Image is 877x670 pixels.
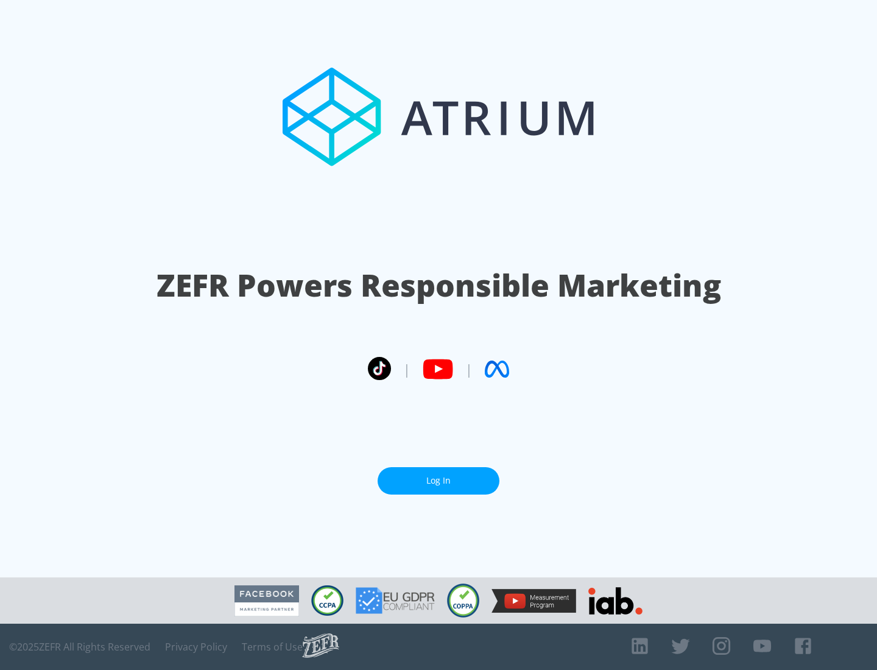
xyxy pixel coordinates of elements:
img: CCPA Compliant [311,585,343,616]
img: GDPR Compliant [356,587,435,614]
span: | [465,360,473,378]
img: IAB [588,587,643,615]
a: Log In [378,467,499,495]
img: COPPA Compliant [447,584,479,618]
span: © 2025 ZEFR All Rights Reserved [9,641,150,653]
a: Terms of Use [242,641,303,653]
img: Facebook Marketing Partner [234,585,299,616]
span: | [403,360,410,378]
h1: ZEFR Powers Responsible Marketing [157,264,721,306]
img: YouTube Measurement Program [491,589,576,613]
a: Privacy Policy [165,641,227,653]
